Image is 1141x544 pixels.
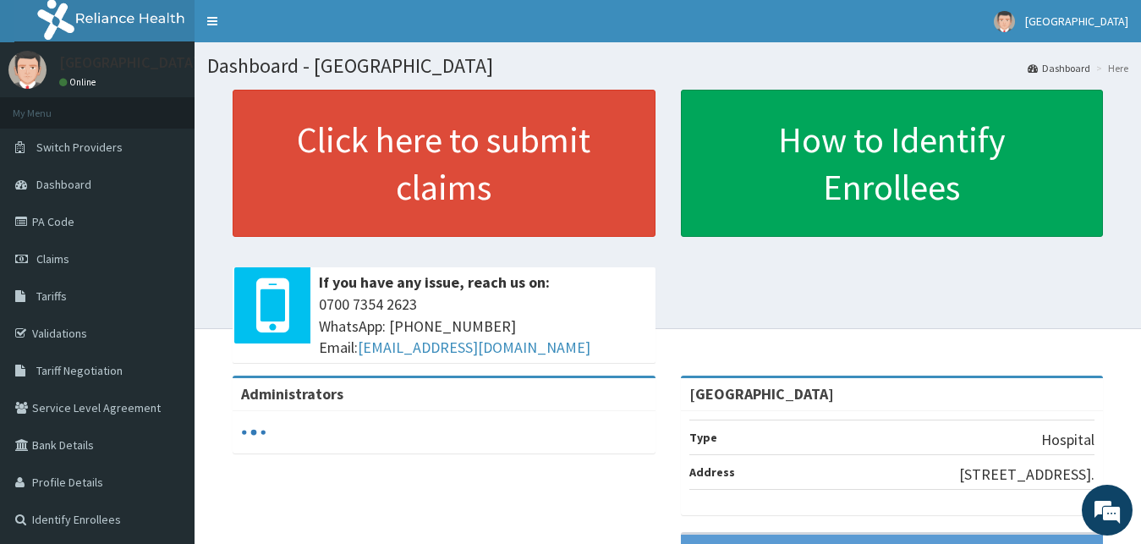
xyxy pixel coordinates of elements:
p: [STREET_ADDRESS]. [959,464,1094,486]
p: Hospital [1041,429,1094,451]
a: Online [59,76,100,88]
span: Tariff Negotiation [36,363,123,378]
strong: [GEOGRAPHIC_DATA] [689,384,834,404]
p: [GEOGRAPHIC_DATA] [59,55,199,70]
span: 0700 7354 2623 WhatsApp: [PHONE_NUMBER] Email: [319,294,647,359]
h1: Dashboard - [GEOGRAPHIC_DATA] [207,55,1128,77]
span: Dashboard [36,177,91,192]
span: Switch Providers [36,140,123,155]
li: Here [1092,61,1128,75]
span: [GEOGRAPHIC_DATA] [1025,14,1128,29]
a: How to Identify Enrollees [681,90,1104,237]
span: Tariffs [36,288,67,304]
a: [EMAIL_ADDRESS][DOMAIN_NAME] [358,338,590,357]
a: Click here to submit claims [233,90,656,237]
span: Claims [36,251,69,267]
b: Type [689,430,717,445]
a: Dashboard [1028,61,1090,75]
b: Address [689,464,735,480]
b: Administrators [241,384,343,404]
svg: audio-loading [241,420,266,445]
b: If you have any issue, reach us on: [319,272,550,292]
img: User Image [994,11,1015,32]
img: User Image [8,51,47,89]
